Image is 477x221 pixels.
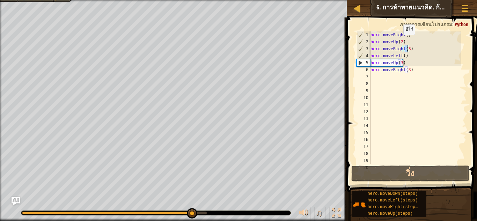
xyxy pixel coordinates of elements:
[427,4,449,10] span: คำแนะนำ
[456,1,474,18] button: แสดงเมนูเกมส์
[357,122,370,129] div: 14
[357,115,370,122] div: 13
[367,205,420,209] span: hero.moveRight(steps)
[367,198,418,203] span: hero.moveLeft(steps)
[316,208,323,218] span: ♫
[400,21,452,28] span: ภาษาการเขียนโปรแกรม
[405,27,413,32] code: ฮีโร่
[357,80,370,87] div: 8
[351,165,469,182] button: วิ่ง
[357,66,370,73] div: 6
[357,31,370,38] div: 1
[352,198,366,211] img: portrait.png
[329,207,343,221] button: สลับเป็นเต็มจอ
[452,21,455,28] span: :
[12,197,20,205] button: Ask AI
[367,191,418,196] span: hero.moveDown(steps)
[357,129,370,136] div: 15
[357,143,370,150] div: 17
[357,59,370,66] div: 5
[405,1,424,14] button: Ask AI
[357,101,370,108] div: 11
[357,94,370,101] div: 10
[455,21,468,28] span: Python
[357,164,370,171] div: 20
[357,45,370,52] div: 3
[357,87,370,94] div: 9
[357,38,370,45] div: 2
[357,52,370,59] div: 4
[297,207,311,221] button: ปรับระดับเสียง
[357,157,370,164] div: 19
[314,207,326,221] button: ♫
[357,150,370,157] div: 18
[409,4,420,10] span: Ask AI
[357,136,370,143] div: 16
[357,73,370,80] div: 7
[367,211,413,216] span: hero.moveUp(steps)
[357,108,370,115] div: 12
